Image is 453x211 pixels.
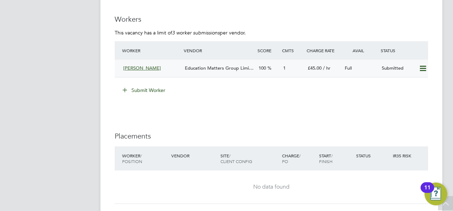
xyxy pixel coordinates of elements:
[283,65,286,71] span: 1
[256,44,280,57] div: Score
[323,65,330,71] span: / hr
[122,153,142,164] span: / Position
[122,183,421,191] div: No data found
[115,15,428,24] h3: Workers
[182,44,256,57] div: Vendor
[305,44,342,57] div: Charge Rate
[120,149,170,168] div: Worker
[308,65,322,71] span: £45.00
[120,44,182,57] div: Worker
[342,44,379,57] div: Avail
[118,85,171,96] button: Submit Worker
[317,149,354,168] div: Start
[170,149,219,162] div: Vendor
[259,65,266,71] span: 100
[123,65,161,71] span: [PERSON_NAME]
[115,29,428,36] p: This vacancy has a limit of per vendor.
[425,183,447,205] button: Open Resource Center, 11 new notifications
[391,149,416,162] div: IR35 Risk
[379,44,428,57] div: Status
[280,149,317,168] div: Charge
[219,149,280,168] div: Site
[354,149,391,162] div: Status
[172,29,220,36] em: 3 worker submissions
[280,44,305,57] div: Cmts
[282,153,301,164] span: / PO
[424,188,431,197] div: 11
[345,65,352,71] span: Full
[319,153,333,164] span: / Finish
[185,65,254,71] span: Education Matters Group Limi…
[115,131,428,141] h3: Placements
[220,153,252,164] span: / Client Config
[379,63,416,74] div: Submitted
